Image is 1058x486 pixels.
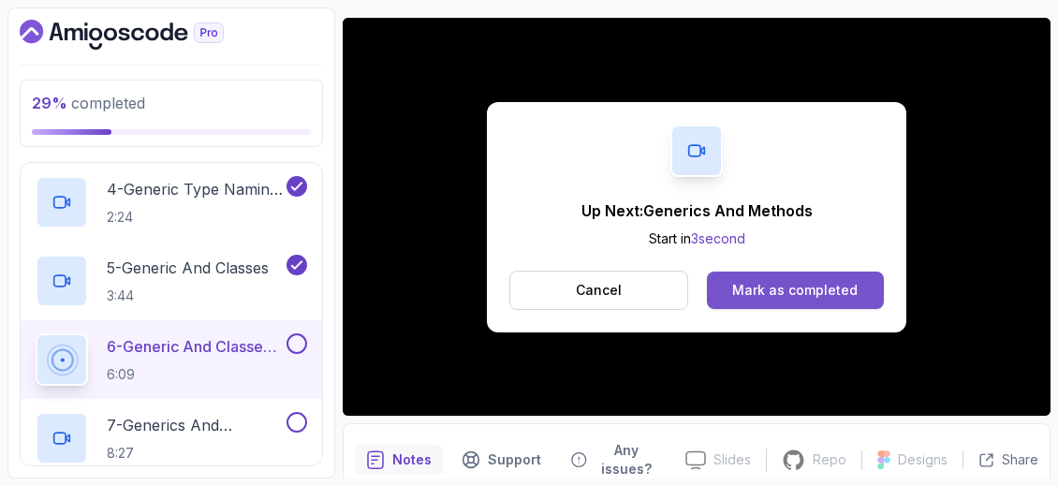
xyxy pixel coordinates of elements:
[576,281,622,300] p: Cancel
[32,94,145,112] span: completed
[713,450,751,469] p: Slides
[36,255,307,307] button: 5-Generic And Classes3:44
[560,435,670,484] button: Feedback button
[813,450,846,469] p: Repo
[36,412,307,464] button: 7-Generics And Methods8:27
[107,365,283,384] p: 6:09
[107,444,283,463] p: 8:27
[691,230,745,246] span: 3 second
[488,450,541,469] p: Support
[392,450,432,469] p: Notes
[343,18,1051,416] iframe: 6 - Generic and Classes Part 2
[107,335,283,358] p: 6 - Generic And Classes Part 2
[898,450,948,469] p: Designs
[107,178,283,200] p: 4 - Generic Type Naming Convention
[732,281,858,300] div: Mark as completed
[707,272,884,309] button: Mark as completed
[1002,450,1038,469] p: Share
[107,208,283,227] p: 2:24
[107,257,269,279] p: 5 - Generic And Classes
[962,450,1038,469] button: Share
[20,20,267,50] a: Dashboard
[107,287,269,305] p: 3:44
[595,441,659,479] p: Any issues?
[36,333,307,386] button: 6-Generic And Classes Part 26:09
[32,94,67,112] span: 29 %
[581,229,813,248] p: Start in
[107,414,283,436] p: 7 - Generics And Methods
[36,176,307,228] button: 4-Generic Type Naming Convention2:24
[581,199,813,222] p: Up Next: Generics And Methods
[509,271,688,310] button: Cancel
[355,435,443,484] button: notes button
[450,435,552,484] button: Support button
